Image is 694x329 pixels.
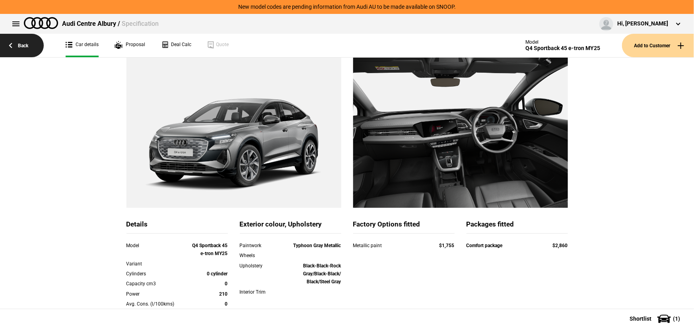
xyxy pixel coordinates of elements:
[673,316,680,321] span: ( 1 )
[553,243,568,248] strong: $2,860
[161,34,191,57] a: Deal Calc
[294,243,341,248] strong: Typhoon Gray Metallic
[240,252,280,259] div: Wheels
[126,280,187,288] div: Capacity cm3
[207,271,228,277] strong: 0 cylinder
[303,263,341,285] strong: Black-Black-Rock Gray/Black-Black/ Black/Steel Gray
[220,291,228,297] strong: 210
[525,45,600,52] div: Q4 Sportback 45 e-tron MY25
[240,220,341,234] div: Exterior colour, Upholstery
[240,262,280,270] div: Upholstery
[617,20,668,28] div: Hi, [PERSON_NAME]
[225,301,228,307] strong: 0
[192,243,228,256] strong: Q4 Sportback 45 e-tron MY25
[62,19,159,28] div: Audi Centre Albury /
[467,243,503,248] strong: Comfort package
[126,290,187,298] div: Power
[24,17,58,29] img: audi.png
[225,281,228,286] strong: 0
[630,316,651,321] span: Shortlist
[126,220,228,234] div: Details
[126,260,187,268] div: Variant
[353,220,455,234] div: Factory Options fitted
[353,242,424,250] div: Metallic paint
[240,242,280,250] div: Paintwork
[525,39,600,45] div: Model
[66,34,99,57] a: Car details
[126,300,187,308] div: Avg. Cons. (l/100kms)
[240,288,280,296] div: Interior Trim
[467,220,568,234] div: Packages fitted
[126,270,187,278] div: Cylinders
[618,309,694,329] button: Shortlist(1)
[122,20,159,27] span: Specification
[115,34,145,57] a: Proposal
[439,243,455,248] strong: $1,755
[126,242,187,250] div: Model
[622,34,694,57] button: Add to Customer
